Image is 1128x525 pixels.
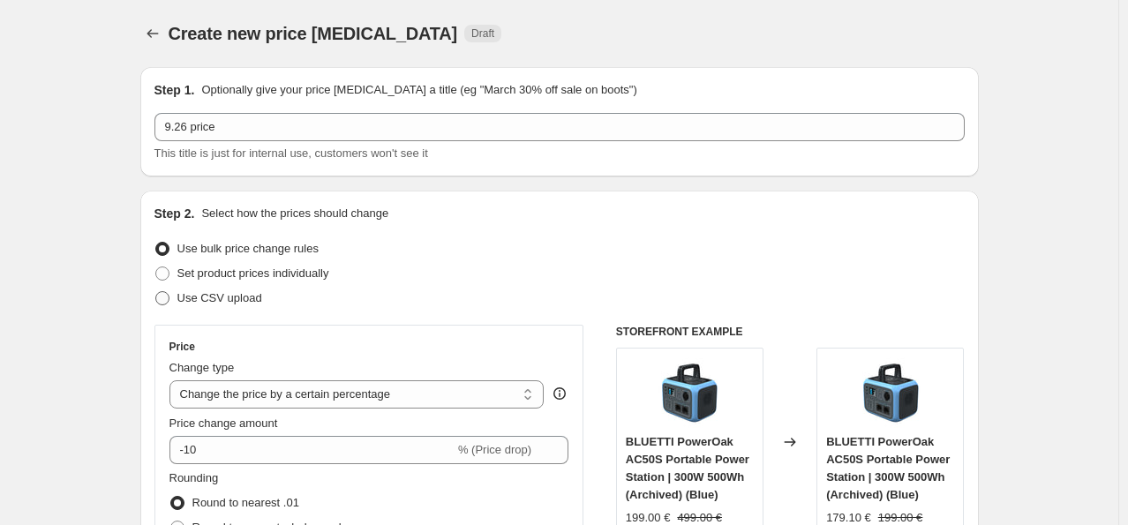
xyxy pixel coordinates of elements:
span: % (Price drop) [458,443,531,456]
img: 2a_80x.jpg [855,357,926,428]
p: Select how the prices should change [201,205,388,222]
p: Optionally give your price [MEDICAL_DATA] a title (eg "March 30% off sale on boots") [201,81,636,99]
h2: Step 2. [154,205,195,222]
img: 2a_80x.jpg [654,357,725,428]
span: Set product prices individually [177,266,329,280]
span: Change type [169,361,235,374]
span: Create new price [MEDICAL_DATA] [169,24,458,43]
h2: Step 1. [154,81,195,99]
span: Round to nearest .01 [192,496,299,509]
div: help [551,385,568,402]
input: 30% off holiday sale [154,113,965,141]
span: Rounding [169,471,219,484]
span: Use CSV upload [177,291,262,304]
span: BLUETTI PowerOak AC50S Portable Power Station | 300W 500Wh (Archived) (Blue) [826,435,950,501]
span: BLUETTI PowerOak AC50S Portable Power Station | 300W 500Wh (Archived) (Blue) [626,435,749,501]
span: Use bulk price change rules [177,242,319,255]
button: Price change jobs [140,21,165,46]
h3: Price [169,340,195,354]
h6: STOREFRONT EXAMPLE [616,325,965,339]
span: Price change amount [169,416,278,430]
span: Draft [471,26,494,41]
input: -15 [169,436,455,464]
span: This title is just for internal use, customers won't see it [154,146,428,160]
